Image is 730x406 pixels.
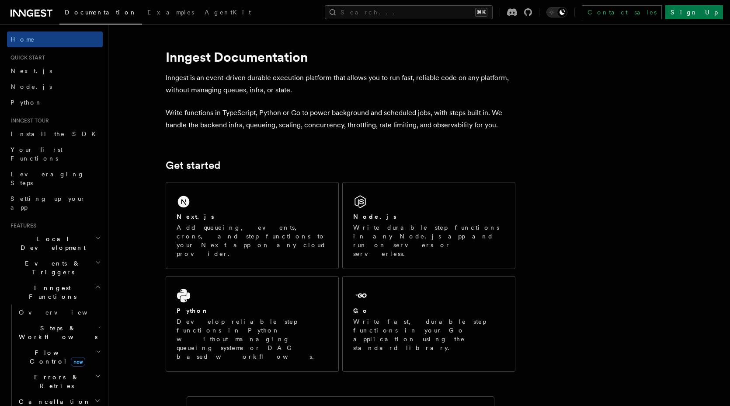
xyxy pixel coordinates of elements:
[142,3,199,24] a: Examples
[7,117,49,124] span: Inngest tour
[7,234,95,252] span: Local Development
[166,72,515,96] p: Inngest is an event-driven durable execution platform that allows you to run fast, reliable code ...
[342,276,515,372] a: GoWrite fast, durable step functions in your Go application using the standard library.
[7,231,103,255] button: Local Development
[475,8,487,17] kbd: ⌘K
[177,317,328,361] p: Develop reliable step functions in Python without managing queueing systems or DAG based workflows.
[166,182,339,269] a: Next.jsAdd queueing, events, crons, and step functions to your Next app on any cloud provider.
[15,369,103,394] button: Errors & Retries
[342,182,515,269] a: Node.jsWrite durable step functions in any Node.js app and run on servers or serverless.
[7,222,36,229] span: Features
[177,212,214,221] h2: Next.js
[7,283,94,301] span: Inngest Functions
[7,191,103,215] a: Setting up your app
[7,31,103,47] a: Home
[199,3,256,24] a: AgentKit
[71,357,85,367] span: new
[665,5,723,19] a: Sign Up
[7,79,103,94] a: Node.js
[166,159,220,171] a: Get started
[7,280,103,304] button: Inngest Functions
[582,5,662,19] a: Contact sales
[166,107,515,131] p: Write functions in TypeScript, Python or Go to power background and scheduled jobs, with steps bu...
[15,324,97,341] span: Steps & Workflows
[353,317,504,352] p: Write fast, durable step functions in your Go application using the standard library.
[7,63,103,79] a: Next.js
[353,306,369,315] h2: Go
[546,7,567,17] button: Toggle dark mode
[15,320,103,345] button: Steps & Workflows
[166,49,515,65] h1: Inngest Documentation
[10,99,42,106] span: Python
[7,166,103,191] a: Leveraging Steps
[15,397,91,406] span: Cancellation
[15,345,103,369] button: Flow Controlnew
[7,94,103,110] a: Python
[7,126,103,142] a: Install the SDK
[177,306,209,315] h2: Python
[205,9,251,16] span: AgentKit
[353,223,504,258] p: Write durable step functions in any Node.js app and run on servers or serverless.
[10,146,63,162] span: Your first Functions
[65,9,137,16] span: Documentation
[10,195,86,211] span: Setting up your app
[19,309,109,316] span: Overview
[15,348,96,366] span: Flow Control
[325,5,493,19] button: Search...⌘K
[7,54,45,61] span: Quick start
[7,259,95,276] span: Events & Triggers
[10,171,84,186] span: Leveraging Steps
[10,83,52,90] span: Node.js
[10,35,35,44] span: Home
[10,130,101,137] span: Install the SDK
[7,142,103,166] a: Your first Functions
[7,255,103,280] button: Events & Triggers
[166,276,339,372] a: PythonDevelop reliable step functions in Python without managing queueing systems or DAG based wo...
[15,304,103,320] a: Overview
[147,9,194,16] span: Examples
[59,3,142,24] a: Documentation
[15,373,95,390] span: Errors & Retries
[177,223,328,258] p: Add queueing, events, crons, and step functions to your Next app on any cloud provider.
[10,67,52,74] span: Next.js
[353,212,396,221] h2: Node.js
